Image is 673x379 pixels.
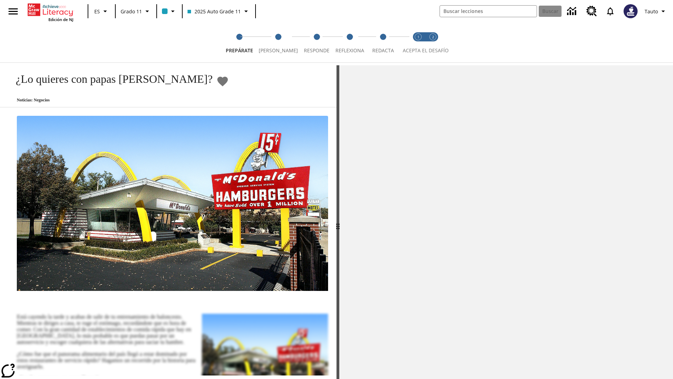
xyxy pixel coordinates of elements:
button: Perfil/Configuración [642,5,670,18]
span: Edición de NJ [48,17,73,22]
div: activity [339,65,673,379]
input: Buscar campo [440,6,537,17]
span: Responde [304,47,329,54]
span: Grado 11 [121,8,142,15]
button: Redacta step 5 of 5 [364,24,402,62]
span: ACEPTA EL DESAFÍO [403,47,449,54]
button: Escoja un nuevo avatar [619,2,642,20]
button: Responde step 3 of 5 [298,24,335,62]
a: Centro de información [563,2,582,21]
button: Reflexiona step 4 of 5 [330,24,370,62]
div: Pulsa la tecla de intro o la barra espaciadora y luego presiona las flechas de derecha e izquierd... [336,65,339,379]
p: Noticias: Negocios [8,98,229,103]
span: Redacta [372,47,394,54]
button: Abrir el menú lateral [3,1,23,22]
span: Prepárate [226,47,253,54]
button: Grado: Grado 11, Elige un grado [118,5,154,18]
a: Centro de recursos, Se abrirá en una pestaña nueva. [582,2,601,21]
span: ES [94,8,100,15]
span: [PERSON_NAME] [259,47,298,54]
button: Lee step 2 of 5 [253,24,304,62]
button: Lenguaje: ES, Selecciona un idioma [90,5,113,18]
span: Reflexiona [335,47,364,54]
button: Acepta el desafío contesta step 2 of 2 [423,24,443,62]
button: Acepta el desafío lee step 1 of 2 [408,24,428,62]
span: 2025 Auto Grade 11 [188,8,241,15]
button: Prepárate step 1 of 5 [220,24,259,62]
button: El color de la clase es azul claro. Cambiar el color de la clase. [159,5,180,18]
a: Notificaciones [601,2,619,20]
img: Avatar [624,4,638,18]
h1: ¿Lo quieres con papas [PERSON_NAME]? [8,73,213,86]
img: Uno de los primeros locales de McDonald's, con el icónico letrero rojo y los arcos amarillos. [17,116,328,291]
button: Añadir a mis Favoritas - ¿Lo quieres con papas fritas? [216,75,229,87]
button: Clase: 2025 Auto Grade 11, Selecciona una clase [185,5,253,18]
text: 1 [417,35,419,39]
div: Portada [28,2,73,22]
span: Tauto [645,8,658,15]
text: 2 [432,35,434,39]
